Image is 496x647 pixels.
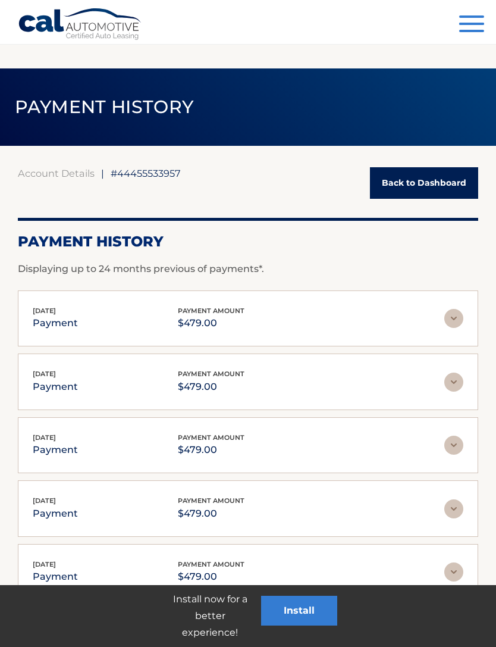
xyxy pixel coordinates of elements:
img: accordion-rest.svg [444,309,463,328]
img: accordion-rest.svg [444,499,463,518]
p: payment [33,568,78,585]
a: Cal Automotive [18,8,143,42]
button: Menu [459,15,484,35]
p: Displaying up to 24 months previous of payments*. [18,262,478,276]
p: payment [33,315,78,332]
span: payment amount [178,560,244,568]
p: $479.00 [178,568,244,585]
img: accordion-rest.svg [444,373,463,392]
span: PAYMENT HISTORY [15,96,194,118]
span: [DATE] [33,433,56,442]
p: $479.00 [178,379,244,395]
span: [DATE] [33,307,56,315]
span: payment amount [178,496,244,505]
span: | [101,167,104,179]
img: accordion-rest.svg [444,436,463,455]
p: payment [33,505,78,522]
span: payment amount [178,433,244,442]
p: $479.00 [178,315,244,332]
span: [DATE] [33,496,56,505]
button: Install [261,596,337,626]
span: [DATE] [33,560,56,568]
a: Account Details [18,167,95,179]
h2: Payment History [18,233,478,251]
span: #44455533957 [111,167,181,179]
span: payment amount [178,307,244,315]
p: payment [33,379,78,395]
img: accordion-rest.svg [444,562,463,582]
a: Back to Dashboard [370,167,478,199]
span: payment amount [178,370,244,378]
p: payment [33,442,78,458]
p: $479.00 [178,505,244,522]
p: $479.00 [178,442,244,458]
span: [DATE] [33,370,56,378]
p: Install now for a better experience! [159,591,261,641]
